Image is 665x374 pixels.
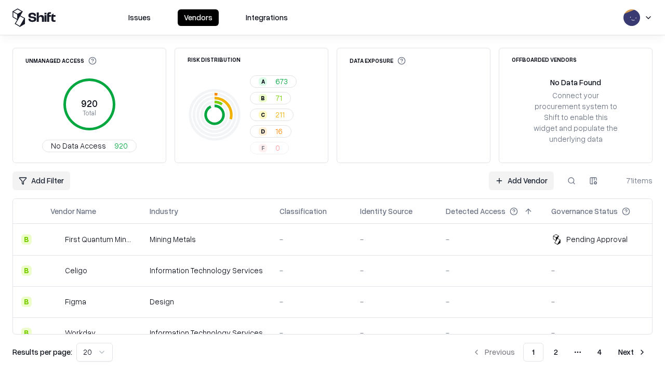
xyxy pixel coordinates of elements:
[114,140,128,151] span: 920
[50,206,96,217] div: Vendor Name
[65,234,133,245] div: First Quantum Minerals
[250,125,291,138] button: D16
[259,94,267,102] div: B
[446,265,535,276] div: -
[566,234,628,245] div: Pending Approval
[42,140,137,152] button: No Data Access920
[259,127,267,136] div: D
[50,265,61,276] img: Celigo
[50,297,61,307] img: Figma
[280,206,327,217] div: Classification
[21,328,32,338] div: B
[259,77,267,86] div: A
[550,77,601,88] div: No Data Found
[21,265,32,276] div: B
[280,265,343,276] div: -
[551,206,618,217] div: Governance Status
[51,140,106,151] span: No Data Access
[150,265,263,276] div: Information Technology Services
[589,343,610,362] button: 4
[275,76,288,87] span: 673
[12,171,70,190] button: Add Filter
[275,126,283,137] span: 16
[250,92,291,104] button: B71
[83,109,96,117] tspan: Total
[551,296,647,307] div: -
[250,109,294,121] button: C211
[533,90,619,145] div: Connect your procurement system to Shift to enable this widget and populate the underlying data
[446,206,506,217] div: Detected Access
[280,296,343,307] div: -
[178,9,219,26] button: Vendors
[275,92,282,103] span: 71
[50,234,61,245] img: First Quantum Minerals
[360,234,429,245] div: -
[446,296,535,307] div: -
[360,206,413,217] div: Identity Source
[65,327,96,338] div: Workday
[150,296,263,307] div: Design
[512,57,577,62] div: Offboarded Vendors
[240,9,294,26] button: Integrations
[280,327,343,338] div: -
[50,328,61,338] img: Workday
[259,111,267,119] div: C
[122,9,157,26] button: Issues
[188,57,241,62] div: Risk Distribution
[81,98,98,109] tspan: 920
[350,57,406,65] div: Data Exposure
[446,234,535,245] div: -
[25,57,97,65] div: Unmanaged Access
[360,327,429,338] div: -
[360,265,429,276] div: -
[250,75,297,88] button: A673
[523,343,543,362] button: 1
[551,265,647,276] div: -
[21,297,32,307] div: B
[150,206,178,217] div: Industry
[611,175,653,186] div: 71 items
[446,327,535,338] div: -
[150,234,263,245] div: Mining Metals
[612,343,653,362] button: Next
[551,327,647,338] div: -
[280,234,343,245] div: -
[65,296,86,307] div: Figma
[489,171,554,190] a: Add Vendor
[150,327,263,338] div: Information Technology Services
[546,343,566,362] button: 2
[12,346,72,357] p: Results per page:
[360,296,429,307] div: -
[65,265,87,276] div: Celigo
[275,109,285,120] span: 211
[21,234,32,245] div: B
[466,343,653,362] nav: pagination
